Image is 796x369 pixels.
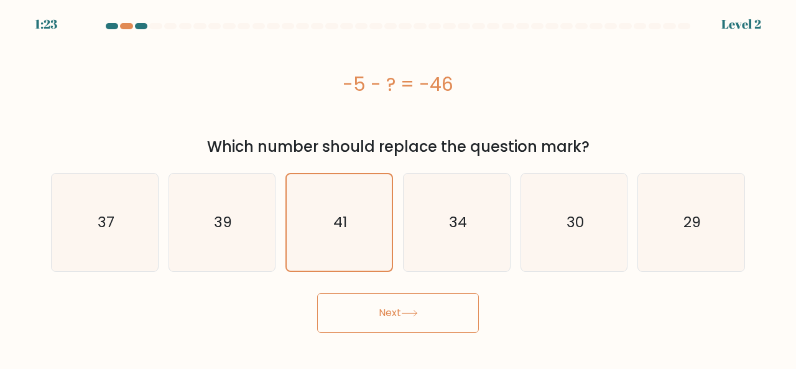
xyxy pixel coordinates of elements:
text: 41 [333,212,347,232]
text: 34 [448,212,466,233]
div: -5 - ? = -46 [51,70,745,98]
text: 29 [683,212,701,233]
div: 1:23 [35,15,57,34]
div: Level 2 [721,15,761,34]
text: 30 [567,212,584,233]
text: 37 [97,212,114,233]
div: Which number should replace the question mark? [58,136,738,158]
text: 39 [214,212,232,233]
button: Next [317,293,479,333]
